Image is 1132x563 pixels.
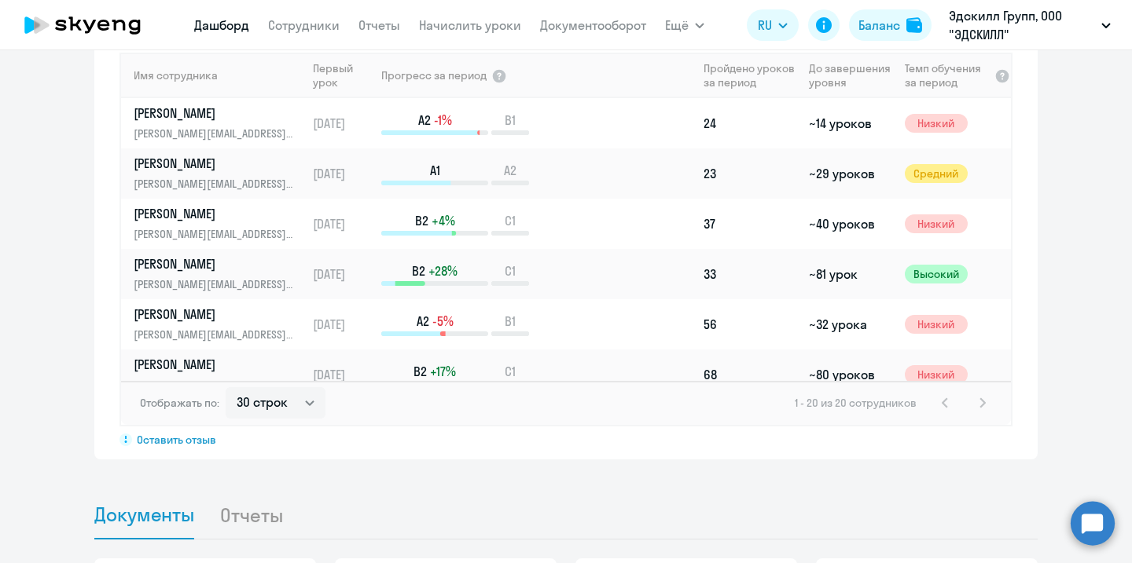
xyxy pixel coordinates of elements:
[428,262,458,280] span: +28%
[849,9,932,41] button: Балансbalance
[140,396,219,410] span: Отображать по:
[134,356,296,373] p: [PERSON_NAME]
[94,491,1038,539] ul: Tabs
[307,299,380,349] td: [DATE]
[134,305,296,323] p: [PERSON_NAME]
[307,148,380,199] td: [DATE]
[803,349,898,400] td: ~80 уроков
[418,112,431,129] span: A2
[307,349,380,400] td: [DATE]
[307,249,380,299] td: [DATE]
[905,214,968,233] span: Низкий
[505,262,516,280] span: C1
[803,299,898,349] td: ~32 урока
[432,313,454,330] span: -5%
[697,199,803,249] td: 37
[697,349,803,400] td: 68
[505,313,516,330] span: B1
[134,276,296,293] p: [PERSON_NAME][EMAIL_ADDRESS][DOMAIN_NAME]
[665,16,689,35] span: Ещё
[307,98,380,148] td: [DATE]
[134,326,296,343] p: [PERSON_NAME][EMAIL_ADDRESS][DOMAIN_NAME]
[134,155,296,172] p: [PERSON_NAME]
[358,17,400,33] a: Отчеты
[134,104,296,122] p: [PERSON_NAME]
[747,9,799,41] button: RU
[381,68,487,82] span: Прогресс за период
[137,433,216,447] span: Оставить отзыв
[905,365,968,384] span: Низкий
[94,503,194,526] span: Документы
[505,363,516,380] span: C1
[134,376,296,393] p: [EMAIL_ADDRESS][DOMAIN_NAME]
[412,262,425,280] span: B2
[803,53,898,98] th: До завершения уровня
[417,313,429,330] span: A2
[803,98,898,148] td: ~14 уроков
[134,125,296,142] p: [PERSON_NAME][EMAIL_ADDRESS][DOMAIN_NAME]
[413,363,427,380] span: B2
[540,17,646,33] a: Документооборот
[665,9,704,41] button: Ещё
[905,114,968,133] span: Низкий
[121,53,307,98] th: Имя сотрудника
[134,356,306,393] a: [PERSON_NAME][EMAIL_ADDRESS][DOMAIN_NAME]
[134,305,306,343] a: [PERSON_NAME][PERSON_NAME][EMAIL_ADDRESS][DOMAIN_NAME]
[194,17,249,33] a: Дашборд
[307,199,380,249] td: [DATE]
[803,249,898,299] td: ~81 урок
[415,212,428,229] span: B2
[697,53,803,98] th: Пройдено уроков за период
[134,255,306,293] a: [PERSON_NAME][PERSON_NAME][EMAIL_ADDRESS][DOMAIN_NAME]
[803,199,898,249] td: ~40 уроков
[134,225,296,243] p: [PERSON_NAME][EMAIL_ADDRESS][PERSON_NAME][DOMAIN_NAME]
[949,6,1095,44] p: Эдскилл Групп, ООО "ЭДСКИЛЛ"
[905,164,968,183] span: Средний
[268,17,340,33] a: Сотрудники
[434,112,452,129] span: -1%
[795,396,917,410] span: 1 - 20 из 20 сотрудников
[134,175,296,192] p: [PERSON_NAME][EMAIL_ADDRESS][PERSON_NAME][DOMAIN_NAME]
[941,6,1119,44] button: Эдскилл Групп, ООО "ЭДСКИЛЛ"
[430,363,456,380] span: +17%
[697,249,803,299] td: 33
[134,255,296,272] p: [PERSON_NAME]
[697,299,803,349] td: 56
[307,53,380,98] th: Первый урок
[758,16,772,35] span: RU
[697,148,803,199] td: 23
[504,162,516,179] span: A2
[134,155,306,192] a: [PERSON_NAME][PERSON_NAME][EMAIL_ADDRESS][PERSON_NAME][DOMAIN_NAME]
[905,315,968,334] span: Низкий
[803,148,898,199] td: ~29 уроков
[419,17,521,33] a: Начислить уроки
[432,212,455,229] span: +4%
[858,16,900,35] div: Баланс
[134,104,306,142] a: [PERSON_NAME][PERSON_NAME][EMAIL_ADDRESS][DOMAIN_NAME]
[430,162,440,179] span: A1
[505,112,516,129] span: B1
[505,212,516,229] span: C1
[134,205,296,222] p: [PERSON_NAME]
[697,98,803,148] td: 24
[905,61,990,90] span: Темп обучения за период
[134,205,306,243] a: [PERSON_NAME][PERSON_NAME][EMAIL_ADDRESS][PERSON_NAME][DOMAIN_NAME]
[905,265,968,283] span: Высокий
[906,17,922,33] img: balance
